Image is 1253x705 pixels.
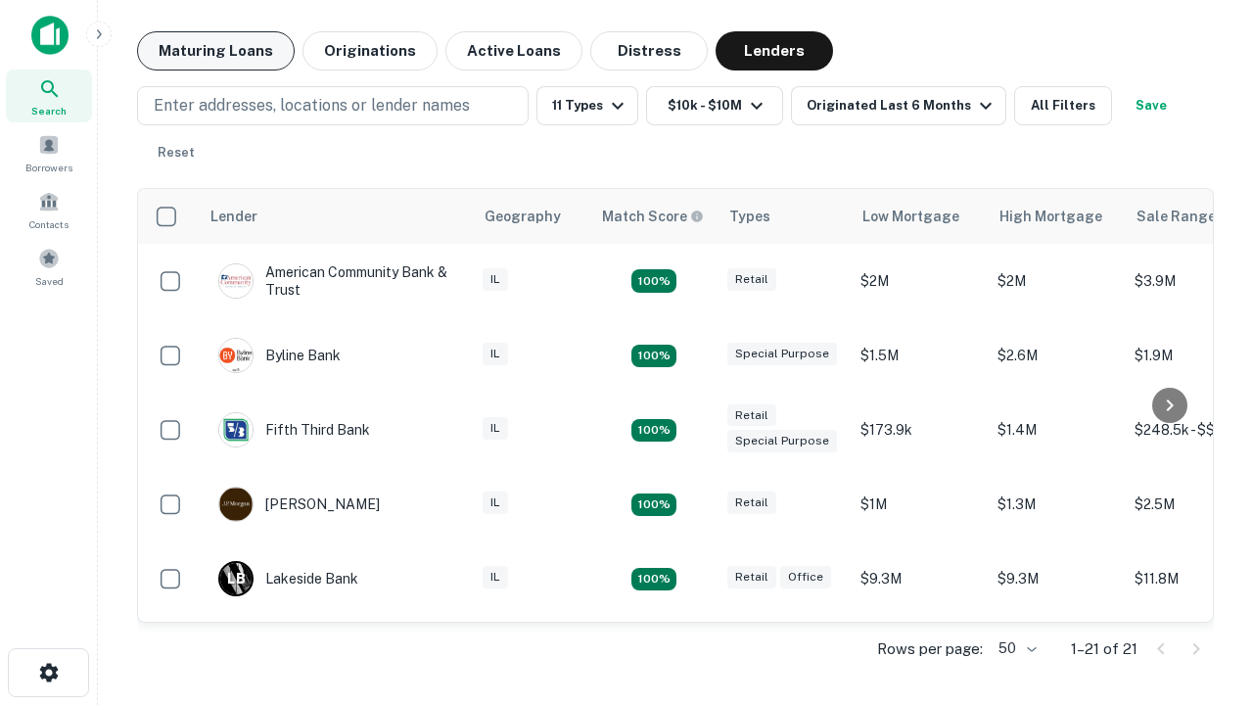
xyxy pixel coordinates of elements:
div: Special Purpose [727,430,837,452]
img: picture [219,264,253,298]
img: picture [219,413,253,446]
div: Lender [210,205,257,228]
td: $9.3M [988,541,1125,616]
div: Matching Properties: 2, hasApolloMatch: undefined [631,269,676,293]
div: Retail [727,404,776,427]
button: Save your search to get updates of matches that match your search criteria. [1120,86,1183,125]
td: $1M [851,467,988,541]
button: Distress [590,31,708,70]
th: Lender [199,189,473,244]
span: Borrowers [25,160,72,175]
div: Retail [727,492,776,514]
button: Originations [302,31,438,70]
div: Types [729,205,770,228]
button: All Filters [1014,86,1112,125]
button: Originated Last 6 Months [791,86,1006,125]
button: Lenders [716,31,833,70]
button: Maturing Loans [137,31,295,70]
span: Saved [35,273,64,289]
div: American Community Bank & Trust [218,263,453,299]
button: $10k - $10M [646,86,783,125]
td: $2.6M [988,318,1125,393]
span: Search [31,103,67,118]
p: L B [227,569,245,589]
th: Geography [473,189,590,244]
th: Low Mortgage [851,189,988,244]
div: Sale Range [1137,205,1216,228]
td: $1.4M [988,393,1125,467]
div: Matching Properties: 3, hasApolloMatch: undefined [631,345,676,368]
div: IL [483,268,508,291]
td: $9.3M [851,541,988,616]
div: Retail [727,566,776,588]
td: $2.7M [851,616,988,690]
div: Retail [727,268,776,291]
button: Active Loans [445,31,582,70]
a: Search [6,70,92,122]
div: Geography [485,205,561,228]
div: [PERSON_NAME] [218,487,380,522]
div: Originated Last 6 Months [807,94,998,117]
a: Borrowers [6,126,92,179]
th: High Mortgage [988,189,1125,244]
div: IL [483,343,508,365]
a: Saved [6,240,92,293]
th: Types [718,189,851,244]
td: $1.5M [851,318,988,393]
div: IL [483,492,508,514]
div: Lakeside Bank [218,561,358,596]
button: Reset [145,133,208,172]
iframe: Chat Widget [1155,486,1253,580]
p: Rows per page: [877,637,983,661]
div: IL [483,417,508,440]
p: Enter addresses, locations or lender names [154,94,470,117]
p: 1–21 of 21 [1071,637,1137,661]
div: Fifth Third Bank [218,412,370,447]
div: Matching Properties: 2, hasApolloMatch: undefined [631,493,676,517]
div: Special Purpose [727,343,837,365]
img: capitalize-icon.png [31,16,69,55]
th: Capitalize uses an advanced AI algorithm to match your search with the best lender. The match sco... [590,189,718,244]
a: Contacts [6,183,92,236]
div: Capitalize uses an advanced AI algorithm to match your search with the best lender. The match sco... [602,206,704,227]
div: Byline Bank [218,338,341,373]
img: picture [219,339,253,372]
h6: Match Score [602,206,700,227]
button: Enter addresses, locations or lender names [137,86,529,125]
div: Matching Properties: 2, hasApolloMatch: undefined [631,419,676,443]
td: $7M [988,616,1125,690]
td: $1.3M [988,467,1125,541]
div: High Mortgage [999,205,1102,228]
td: $173.9k [851,393,988,467]
div: 50 [991,634,1040,663]
div: Matching Properties: 3, hasApolloMatch: undefined [631,568,676,591]
td: $2M [988,244,1125,318]
button: 11 Types [536,86,638,125]
div: Low Mortgage [862,205,959,228]
div: IL [483,566,508,588]
div: Office [780,566,831,588]
span: Contacts [29,216,69,232]
td: $2M [851,244,988,318]
img: picture [219,488,253,521]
